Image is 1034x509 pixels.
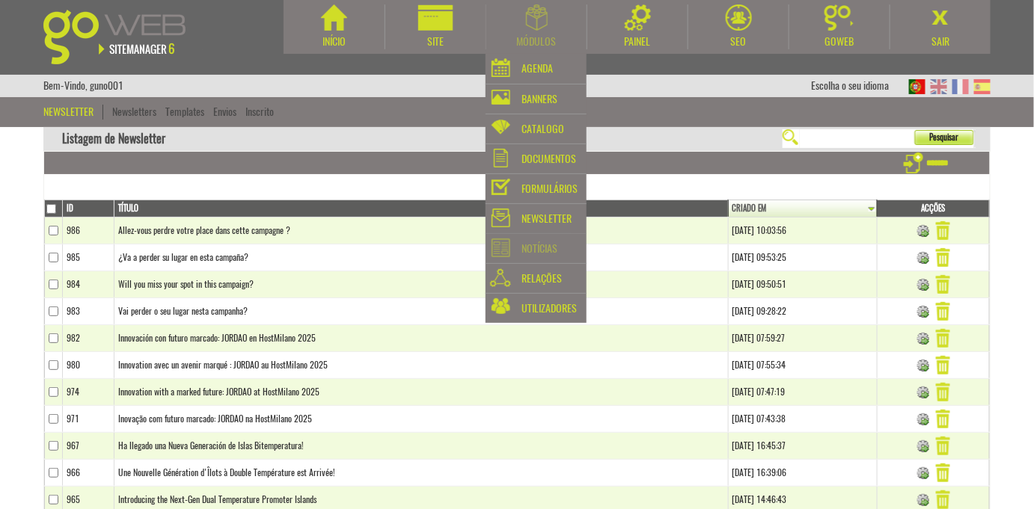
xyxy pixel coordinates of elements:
nobr: Listagem de Newsletter [62,131,165,146]
img: noticias [492,238,510,257]
a: Apagar Newsletter [936,304,950,316]
img: Remover [936,410,950,428]
div: Escolha o seu idioma [811,75,904,97]
td: Will you miss your spot in this campaign? [114,271,728,298]
img: Site [418,4,453,31]
img: Enviar Newsletter [917,386,929,398]
img: Módulos [526,4,548,31]
img: Enviar Newsletter [917,225,929,237]
div: Goweb [789,34,890,49]
img: Remover [936,463,950,482]
td: 986 [63,218,114,244]
td: 967 [63,433,114,460]
img: Remover [936,383,950,401]
td: [DATE] 09:53:25 [728,244,877,271]
a: Apagar Newsletter [936,466,950,478]
img: EN [931,79,947,94]
div: Site [385,34,486,49]
img: Goweb [43,10,203,64]
div: Notícias [521,238,557,259]
img: Remover [936,356,950,374]
div: Relações [521,268,562,289]
img: PT [909,79,926,94]
td: [DATE] 16:39:06 [728,460,877,487]
a: Criado em [732,203,875,215]
td: [DATE] 07:55:34 [728,352,877,379]
img: Sair [928,4,954,31]
img: ES [974,79,991,94]
img: Enviar Newsletter [917,279,929,291]
img: Início [321,4,347,31]
img: Enviar Newsletter [917,440,929,452]
a: Id [67,203,112,215]
div: Newsletter [43,105,103,120]
img: Enviar Newsletter [917,360,929,371]
a: Apagar Newsletter [936,385,950,397]
img: newsletter [492,209,510,227]
td: [DATE] 16:45:37 [728,433,877,460]
div: Banners [521,89,557,110]
img: relacoes [490,268,511,287]
span: Pesquisar [914,130,959,145]
td: [DATE] 09:50:51 [728,271,877,298]
img: Remover [936,436,950,455]
img: Enviar Newsletter [917,306,929,318]
div: Formulários [521,179,578,200]
img: Enviar Newsletter [917,413,929,425]
td: Ha llegado una Nueva Generación de Islas Bitemperatura! [114,433,728,460]
img: utilizadores [492,298,510,314]
div: Documentos [521,149,576,170]
a: Apagar Newsletter [936,223,950,235]
td: 982 [63,325,114,352]
td: 980 [63,352,114,379]
div: Módulos [486,34,587,49]
a: Apagar Newsletter [936,412,950,424]
td: 983 [63,298,114,325]
img: Remover [936,490,950,509]
div: Bem-Vindo, guno001 [43,75,123,97]
img: banners [492,90,510,105]
img: SEO [726,4,752,31]
img: form [492,179,510,195]
a: Envios [213,105,236,119]
img: Painel [625,4,651,31]
div: Painel [587,34,688,49]
td: 985 [63,244,114,271]
a: Apagar Newsletter [936,331,950,343]
button: Pesquisar [914,130,974,145]
td: [DATE] 10:03:56 [728,218,877,244]
a: Apagar Newsletter [936,493,950,505]
td: Innovation avec un avenir marqué : JORDAO au HostMilano 2025 [114,352,728,379]
img: Remover [936,248,950,267]
td: Innovación con futuro marcado: JORDAO en HostMilano 2025 [114,325,728,352]
td: Innovation with a marked future: JORDAO at HostMilano 2025 [114,379,728,406]
a: Inscrito [245,105,274,119]
div: Utilizadores [521,298,577,319]
a: Newsletters [112,105,156,119]
th: Acções [878,200,990,218]
td: [DATE] 07:43:38 [728,406,877,433]
img: documentos [494,149,508,167]
td: [DATE] 07:47:19 [728,379,877,406]
div: Sair [890,34,991,49]
img: Goweb [825,4,855,31]
a: Templates [165,105,204,119]
td: 974 [63,379,114,406]
img: Remover [936,221,950,240]
td: ¿Va a perder su lugar en esta campaña? [114,244,728,271]
td: Inovação com futuro marcado: JORDAO na HostMilano 2025 [114,406,728,433]
td: [DATE] 09:28:22 [728,298,877,325]
img: Remover [936,329,950,348]
td: 984 [63,271,114,298]
img: Enviar Newsletter [917,333,929,345]
td: Allez-vous perdre votre place dans cette campagne ? [114,218,728,244]
a: Apagar Newsletter [936,358,950,370]
td: 966 [63,460,114,487]
td: Vai perder o seu lugar nesta campanha? [114,298,728,325]
img: Enviar Newsletter [917,467,929,479]
a: Apagar Newsletter [936,277,950,289]
img: Enviar Newsletter [917,252,929,264]
div: Catalogo [521,119,564,140]
img: FR [952,79,969,94]
a: Título [118,203,726,215]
